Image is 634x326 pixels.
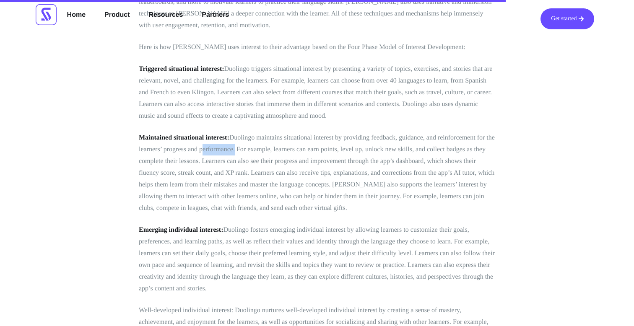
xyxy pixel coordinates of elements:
p: Duolingo fosters emerging individual interest by allowing learners to customize their goals, pref... [139,224,495,295]
p: Duolingo triggers situational interest by presenting a variety of topics, exercises, and stories ... [139,63,495,122]
a: Resources [143,8,190,22]
a: Home [61,8,92,22]
a: Partners [195,8,235,22]
p: Here is how [PERSON_NAME] uses interest to their advantage based on the Four Phase Model of Inter... [139,41,495,53]
img: Scrimmage Square Icon Logo [36,4,57,25]
strong: Maintained situational interest: [139,134,229,141]
nav: Menu [61,8,236,22]
strong: Emerging individual interest: [139,226,223,233]
p: Duolingo maintains situational interest by providing feedback, guidance, and reinforcement for th... [139,132,495,214]
a: Get started [540,8,594,29]
a: Product [98,8,136,22]
strong: Triggered situational interest: [139,65,224,72]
